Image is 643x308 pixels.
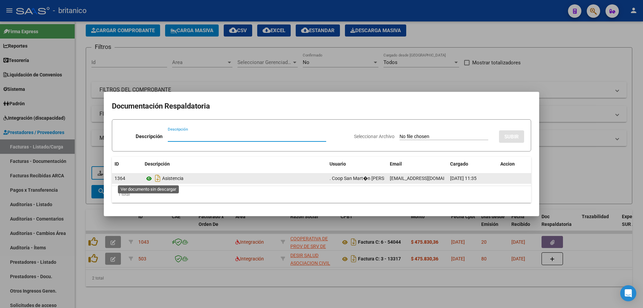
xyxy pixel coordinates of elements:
[145,161,170,167] span: Descripción
[136,133,162,140] p: Descripción
[354,134,395,139] span: Seleccionar Archivo
[387,157,447,171] datatable-header-cell: Email
[504,134,519,140] span: SUBIR
[620,285,636,301] div: Open Intercom Messenger
[145,173,324,184] div: Asistencia
[390,161,402,167] span: Email
[500,161,515,167] span: Accion
[390,176,464,181] span: [EMAIL_ADDRESS][DOMAIN_NAME]
[115,161,119,167] span: ID
[112,157,142,171] datatable-header-cell: ID
[450,161,468,167] span: Cargado
[112,100,531,113] h2: Documentación Respaldatoria
[330,161,346,167] span: Usuario
[327,157,387,171] datatable-header-cell: Usuario
[115,176,125,181] span: 1364
[112,186,531,203] div: 1 total
[153,173,162,184] i: Descargar documento
[450,176,477,181] span: [DATE] 11:35
[142,157,327,171] datatable-header-cell: Descripción
[330,176,452,181] span: . Coop San Mart�n [PERSON_NAME][GEOGRAPHIC_DATA]
[498,157,531,171] datatable-header-cell: Accion
[499,130,524,143] button: SUBIR
[447,157,498,171] datatable-header-cell: Cargado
